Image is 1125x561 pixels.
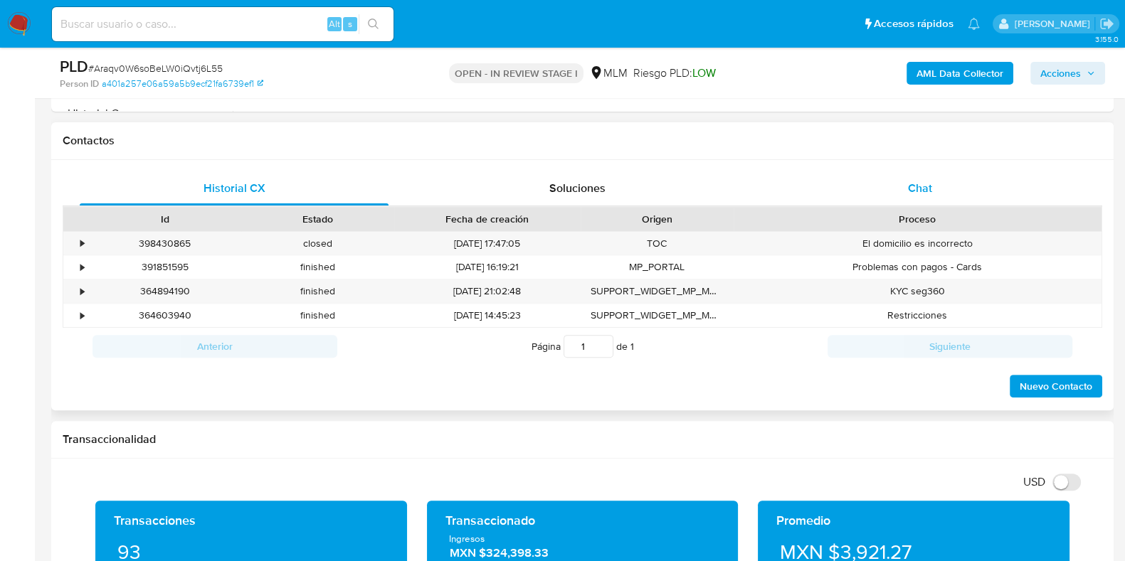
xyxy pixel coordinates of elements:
[394,304,581,327] div: [DATE] 14:45:23
[80,309,84,322] div: •
[88,61,223,75] span: # Araqv0W6soBeLW0iQvtj6L55
[908,180,932,196] span: Chat
[63,134,1102,148] h1: Contactos
[734,279,1102,303] div: KYC seg360
[1040,62,1081,85] span: Acciones
[449,63,583,83] p: OPEN - IN REVIEW STAGE I
[241,304,394,327] div: finished
[80,237,84,250] div: •
[633,65,716,81] span: Riesgo PLD:
[734,304,1102,327] div: Restricciones
[98,212,231,226] div: Id
[630,339,634,353] span: 1
[348,17,352,31] span: s
[88,232,241,255] div: 398430865
[589,65,628,81] div: MLM
[102,78,263,90] a: a401a257e06a59a5b9ecf21fa6739ef1
[404,212,571,226] div: Fecha de creación
[692,65,716,81] span: LOW
[549,180,606,196] span: Soluciones
[241,232,394,255] div: closed
[80,284,84,298] div: •
[88,304,241,327] div: 364603940
[591,212,724,226] div: Origen
[394,279,581,303] div: [DATE] 21:02:48
[907,62,1013,85] button: AML Data Collector
[394,255,581,279] div: [DATE] 16:19:21
[52,15,394,33] input: Buscar usuario o caso...
[744,212,1092,226] div: Proceso
[93,335,337,358] button: Anterior
[88,255,241,279] div: 391851595
[329,17,340,31] span: Alt
[1010,375,1102,397] button: Nuevo Contacto
[734,255,1102,279] div: Problemas con pagos - Cards
[251,212,384,226] div: Estado
[241,255,394,279] div: finished
[63,432,1102,447] h1: Transaccionalidad
[1094,33,1118,45] span: 3.155.0
[874,16,954,31] span: Accesos rápidos
[394,232,581,255] div: [DATE] 17:47:05
[828,335,1072,358] button: Siguiente
[80,260,84,274] div: •
[60,55,88,78] b: PLD
[88,279,241,303] div: 364894190
[734,232,1102,255] div: El domicilio es incorrecto
[917,62,1003,85] b: AML Data Collector
[581,232,734,255] div: TOC
[1099,16,1114,31] a: Salir
[1020,376,1092,396] span: Nuevo Contacto
[241,279,394,303] div: finished
[581,304,734,327] div: SUPPORT_WIDGET_MP_MOBILE
[1030,62,1105,85] button: Acciones
[532,335,634,358] span: Página de
[1014,17,1094,31] p: carlos.soto@mercadolibre.com.mx
[359,14,388,34] button: search-icon
[581,255,734,279] div: MP_PORTAL
[60,78,99,90] b: Person ID
[968,18,980,30] a: Notificaciones
[204,180,265,196] span: Historial CX
[581,279,734,303] div: SUPPORT_WIDGET_MP_MOBILE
